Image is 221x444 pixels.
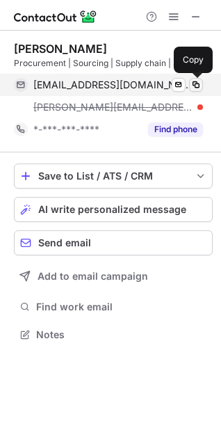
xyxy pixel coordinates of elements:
[38,171,188,182] div: Save to List / ATS / CRM
[14,297,213,317] button: Find work email
[36,328,207,341] span: Notes
[14,325,213,344] button: Notes
[14,8,97,25] img: ContactOut v5.3.10
[14,164,213,189] button: save-profile-one-click
[33,101,193,113] span: [PERSON_NAME][EMAIL_ADDRESS][DOMAIN_NAME]
[33,79,193,91] span: [EMAIL_ADDRESS][DOMAIN_NAME]
[36,301,207,313] span: Find work email
[14,264,213,289] button: Add to email campaign
[14,230,213,255] button: Send email
[14,57,213,70] div: Procurement | Sourcing | Supply chain | SAP
[38,204,186,215] span: AI write personalized message
[14,42,107,56] div: [PERSON_NAME]
[38,271,148,282] span: Add to email campaign
[148,122,203,136] button: Reveal Button
[14,197,213,222] button: AI write personalized message
[38,237,91,248] span: Send email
